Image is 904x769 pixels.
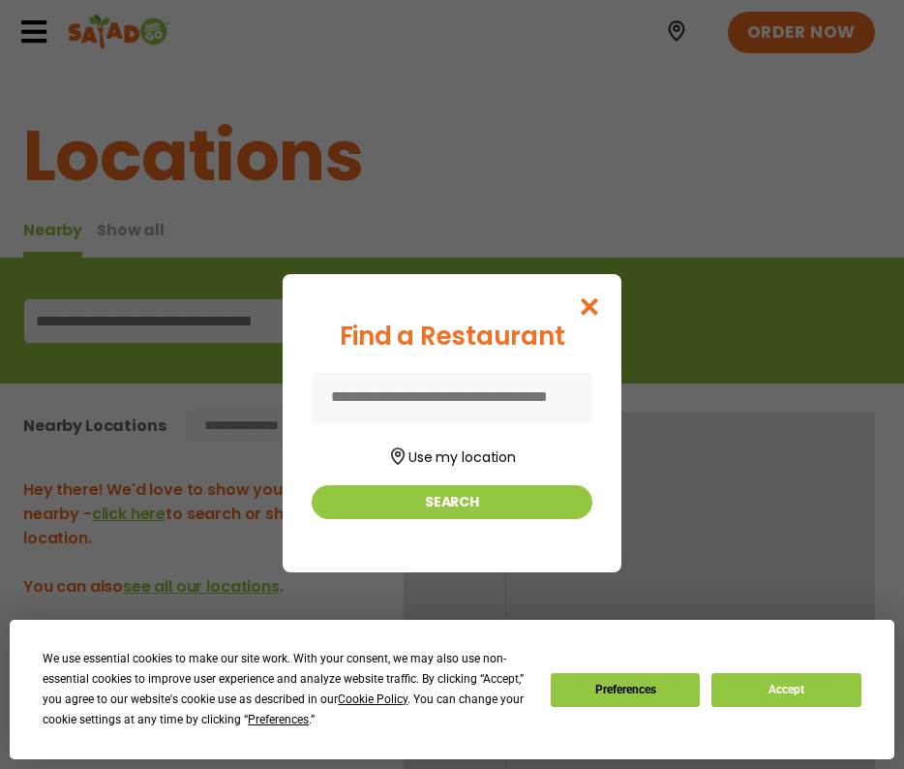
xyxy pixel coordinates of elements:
[312,318,592,355] div: Find a Restaurant
[10,620,894,759] div: Cookie Consent Prompt
[312,442,592,468] button: Use my location
[43,649,527,730] div: We use essential cookies to make our site work. With your consent, we may also use non-essential ...
[338,692,407,706] span: Cookie Policy
[551,673,700,707] button: Preferences
[711,673,860,707] button: Accept
[248,713,309,726] span: Preferences
[558,274,621,339] button: Close modal
[312,485,592,519] button: Search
